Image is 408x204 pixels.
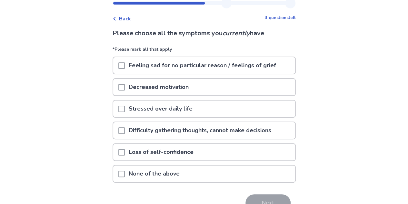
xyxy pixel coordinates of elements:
[125,101,196,117] p: Stressed over daily life
[223,29,250,38] i: currently
[125,79,193,95] p: Decreased motivation
[125,57,280,74] p: Feeling sad for no particular reason / feelings of grief
[119,15,131,23] span: Back
[113,28,296,38] p: Please choose all the symptoms you have
[125,122,275,139] p: Difficulty gathering thoughts, cannot make decisions
[125,166,184,182] p: None of the above
[125,144,197,160] p: Loss of self-confidence
[265,15,296,21] p: 3 questions left
[113,46,296,57] p: *Please mark all that apply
